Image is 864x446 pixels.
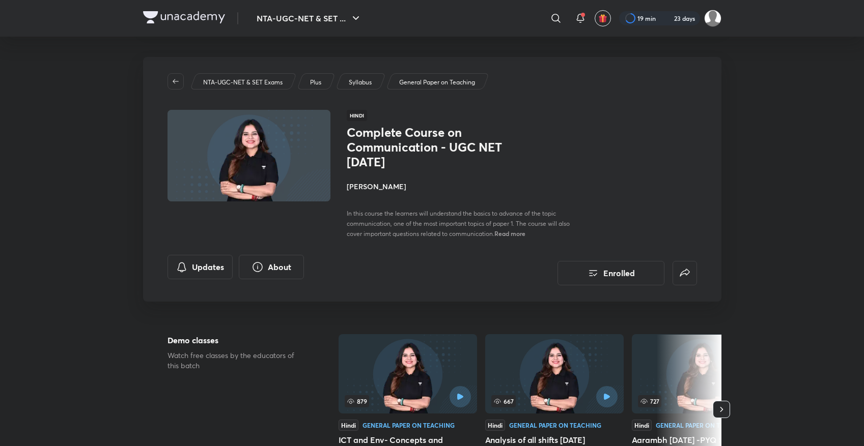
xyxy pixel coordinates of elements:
[239,255,304,279] button: About
[347,78,373,87] a: Syllabus
[308,78,323,87] a: Plus
[491,395,516,407] span: 667
[558,261,664,285] button: Enrolled
[656,422,748,428] div: General Paper on Teaching
[203,78,283,87] p: NTA-UGC-NET & SET Exams
[143,11,225,23] img: Company Logo
[349,78,372,87] p: Syllabus
[347,181,575,192] h4: [PERSON_NAME]
[165,109,331,202] img: Thumbnail
[399,78,475,87] p: General Paper on Teaching
[168,255,233,279] button: Updates
[509,422,601,428] div: General Paper on Teaching
[485,420,505,431] div: Hindi
[363,422,455,428] div: General Paper on Teaching
[494,229,525,237] span: Read more
[201,78,284,87] a: NTA-UGC-NET & SET Exams
[662,13,672,23] img: streak
[310,78,321,87] p: Plus
[347,125,513,169] h1: Complete Course on Communication - UGC NET [DATE]
[347,110,367,121] span: Hindi
[595,10,611,26] button: avatar
[704,10,721,27] img: Sakshi Nath
[632,420,652,431] div: Hindi
[485,434,624,446] h5: Analysis of all shifts [DATE]
[632,434,770,446] h5: Aarambh [DATE] -PYQ Series
[345,395,369,407] span: 879
[397,78,477,87] a: General Paper on Teaching
[168,334,306,346] h5: Demo classes
[250,8,368,28] button: NTA-UGC-NET & SET ...
[673,261,697,285] button: false
[638,395,661,407] span: 727
[339,420,358,431] div: Hindi
[347,210,570,237] span: In this course the learners will understand the basics to advance of the topic communication, one...
[168,350,306,371] p: Watch free classes by the educators of this batch
[143,11,225,26] a: Company Logo
[598,14,607,23] img: avatar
